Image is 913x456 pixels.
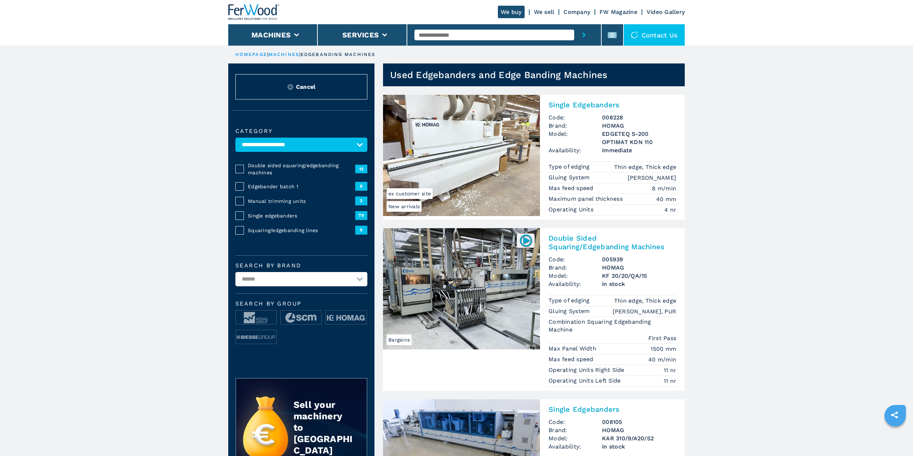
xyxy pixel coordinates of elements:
[549,184,595,192] p: Max feed speed
[287,84,293,90] img: Reset
[549,272,602,280] span: Model:
[248,198,355,205] span: Manual trimming units
[549,163,592,171] p: Type of edging
[236,311,276,325] img: image
[342,31,379,39] button: Services
[228,4,280,20] img: Ferwood
[498,6,525,18] a: We buy
[299,52,301,57] span: |
[549,174,592,181] p: Gluing System
[602,130,676,146] h3: EDGETEQ S-200 OPTIMAT KDN 110
[602,442,676,451] span: in stock
[269,52,299,57] a: machines
[549,405,676,414] h2: Single Edgebanders
[602,418,676,426] h3: 008105
[294,399,353,456] div: Sell your machinery to [GEOGRAPHIC_DATA]
[563,9,590,15] a: Company
[549,206,595,214] p: Operating Units
[355,196,367,205] span: 2
[602,263,676,272] h3: HOMAG
[326,311,366,325] img: image
[648,334,677,342] em: First Pass
[549,234,676,251] h2: Double Sided Squaring/Edgebanding Machines
[248,227,355,234] span: Squaring/edgebanding lines
[549,130,602,146] span: Model:
[549,255,602,263] span: Code:
[664,366,676,374] em: 11 nr
[236,330,276,344] img: image
[383,228,685,391] a: Double Sided Squaring/Edgebanding Machines HOMAG KF 20/20/QA/15Bargains005939Double Sided Squarin...
[602,122,676,130] h3: HOMAG
[886,406,903,424] a: sharethis
[383,228,540,349] img: Double Sided Squaring/Edgebanding Machines HOMAG KF 20/20/QA/15
[602,255,676,263] h3: 005939
[549,426,602,434] span: Brand:
[602,146,676,154] span: immediate
[664,206,676,214] em: 4 nr
[235,128,367,134] label: Category
[614,297,676,305] em: Thin edge, Thick edge
[549,355,595,363] p: Max feed speed
[267,52,269,57] span: |
[281,311,321,325] img: image
[549,307,592,315] p: Gluing System
[549,318,676,334] p: Combination Squaring Edgebanding Machine
[355,165,367,173] span: 12
[383,95,685,220] a: Single Edgebanders HOMAG EDGETEQ S-200 OPTIMAT KDN 110New arrivalsex customer siteSingle Edgeband...
[235,52,267,57] a: HOMEPAGE
[549,366,626,374] p: Operating Units Right Side
[390,69,608,81] h1: Used Edgebanders and Edge Banding Machines
[534,9,555,15] a: We sell
[248,183,355,190] span: Edgebander batch 1
[656,195,676,203] em: 40 mm
[652,184,676,193] em: 8 m/min
[647,9,685,15] a: Video Gallery
[235,74,367,99] button: ResetCancel
[628,174,676,182] em: [PERSON_NAME]
[602,280,676,288] span: in stock
[600,9,637,15] a: FW Magazine
[519,234,533,247] img: 005939
[235,263,367,268] label: Search by brand
[631,31,638,39] img: Contact us
[614,163,676,171] em: Thin edge, Thick edge
[355,182,367,190] span: 8
[387,201,422,212] span: New arrivals
[387,334,412,345] span: Bargains
[549,345,598,353] p: Max Panel Width
[549,377,623,385] p: Operating Units Left Side
[549,434,602,442] span: Model:
[248,162,355,176] span: Double sided squaring/edgebanding machines
[664,377,676,385] em: 11 nr
[613,307,677,316] em: [PERSON_NAME], PUR
[549,263,602,272] span: Brand:
[301,51,375,58] p: edgebanding machines
[549,146,602,154] span: Availability:
[549,442,602,451] span: Availability:
[549,280,602,288] span: Availability:
[602,434,676,442] h3: KAR 310/9/A20/S2
[574,24,594,46] button: submit-button
[387,188,433,199] span: ex customer site
[355,211,367,220] span: 70
[602,426,676,434] h3: HOMAG
[549,418,602,426] span: Code:
[549,195,624,203] p: Maximum panel thickness
[383,95,540,216] img: Single Edgebanders HOMAG EDGETEQ S-200 OPTIMAT KDN 110
[251,31,291,39] button: Machines
[355,226,367,234] span: 9
[624,24,685,46] div: Contact us
[549,122,602,130] span: Brand:
[248,212,355,219] span: Single edgebanders
[235,301,367,307] span: Search by group
[883,424,908,451] iframe: Chat
[549,101,676,109] h2: Single Edgebanders
[602,272,676,280] h3: KF 20/20/QA/15
[602,113,676,122] h3: 008228
[549,113,602,122] span: Code:
[651,345,676,353] em: 1500 mm
[549,297,592,304] p: Type of edging
[648,355,676,364] em: 40 m/min
[296,83,316,91] span: Cancel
